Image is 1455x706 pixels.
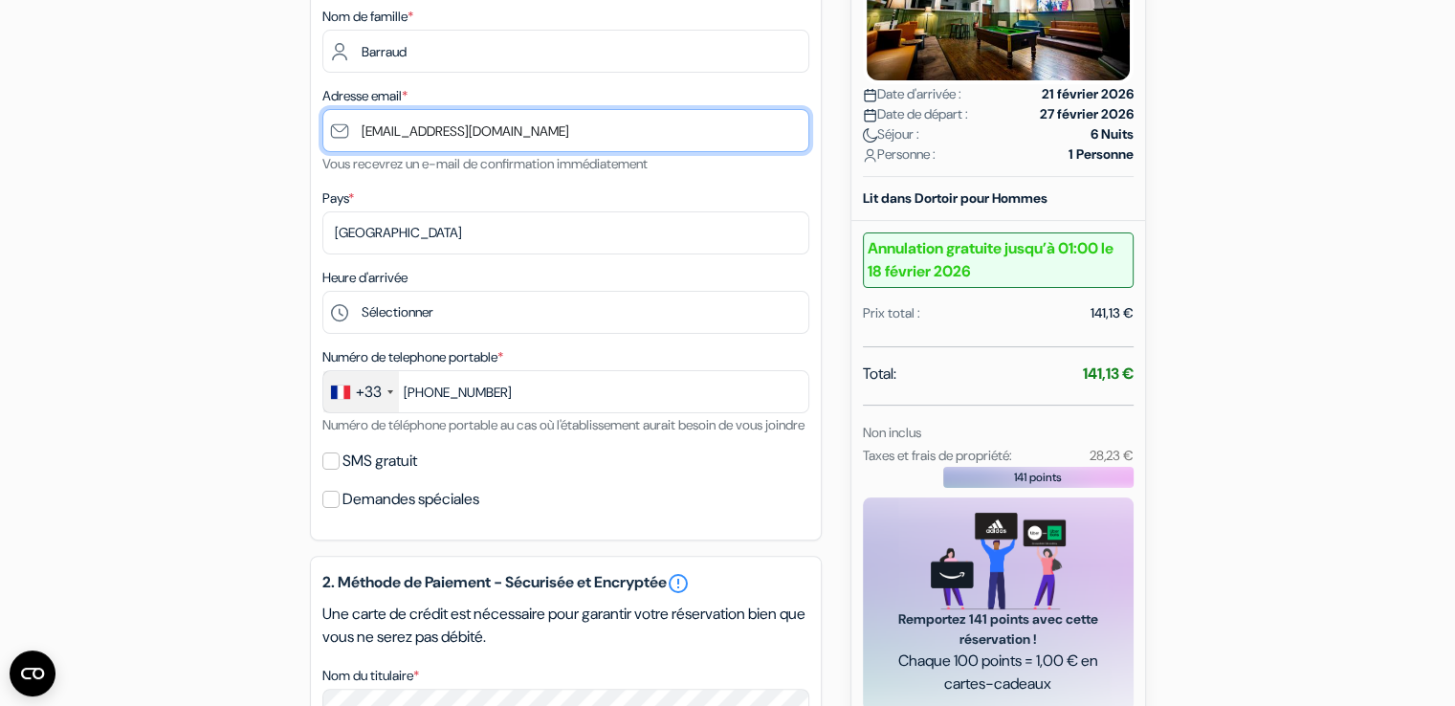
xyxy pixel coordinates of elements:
strong: 141,13 € [1083,364,1134,384]
label: SMS gratuit [342,448,417,474]
small: Non inclus [863,424,921,441]
label: Nom du titulaire [322,666,419,686]
span: Personne : [863,144,936,165]
div: +33 [356,381,382,404]
span: Date d'arrivée : [863,84,961,104]
label: Pays [322,188,354,209]
span: Date de départ : [863,104,968,124]
label: Heure d'arrivée [322,268,408,288]
img: moon.svg [863,128,877,143]
div: Prix total : [863,303,920,323]
strong: 21 février 2026 [1042,84,1134,104]
small: 28,23 € [1089,447,1133,464]
span: Chaque 100 points = 1,00 € en cartes-cadeaux [886,650,1111,695]
b: Annulation gratuite jusqu’à 01:00 le 18 février 2026 [863,232,1134,288]
img: user_icon.svg [863,148,877,163]
h5: 2. Méthode de Paiement - Sécurisée et Encryptée [322,572,809,595]
label: Nom de famille [322,7,413,27]
div: 141,13 € [1091,303,1134,323]
input: Entrer adresse e-mail [322,109,809,152]
strong: 6 Nuits [1091,124,1134,144]
button: Ouvrir le widget CMP [10,651,55,696]
strong: 27 février 2026 [1040,104,1134,124]
small: Vous recevrez un e-mail de confirmation immédiatement [322,155,648,172]
div: France: +33 [323,371,399,412]
small: Numéro de téléphone portable au cas où l'établissement aurait besoin de vous joindre [322,416,805,433]
a: error_outline [667,572,690,595]
input: Entrer le nom de famille [322,30,809,73]
span: Séjour : [863,124,919,144]
label: Adresse email [322,86,408,106]
b: Lit dans Dortoir pour Hommes [863,189,1047,207]
small: Taxes et frais de propriété: [863,447,1012,464]
img: gift_card_hero_new.png [931,513,1066,609]
span: Total: [863,363,896,386]
label: Numéro de telephone portable [322,347,503,367]
span: 141 points [1014,469,1062,486]
strong: 1 Personne [1069,144,1134,165]
p: Une carte de crédit est nécessaire pour garantir votre réservation bien que vous ne serez pas déb... [322,603,809,649]
img: calendar.svg [863,88,877,102]
input: 6 12 34 56 78 [322,370,809,413]
label: Demandes spéciales [342,486,479,513]
img: calendar.svg [863,108,877,122]
span: Remportez 141 points avec cette réservation ! [886,609,1111,650]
